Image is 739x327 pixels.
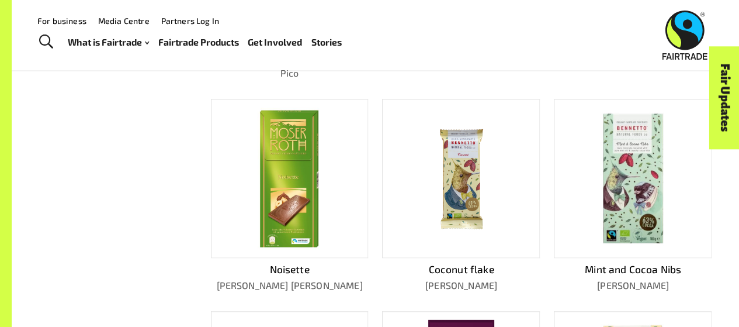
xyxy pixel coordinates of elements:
[98,16,150,26] a: Media Centre
[211,278,369,292] p: [PERSON_NAME] [PERSON_NAME]
[311,34,342,50] a: Stories
[32,27,60,57] a: Toggle Search
[554,278,712,292] p: [PERSON_NAME]
[382,262,540,277] p: Coconut flake
[68,34,149,50] a: What is Fairtrade
[211,66,369,80] p: Pico
[554,262,712,277] p: Mint and Cocoa Nibs
[37,16,86,26] a: For business
[662,11,707,60] img: Fairtrade Australia New Zealand logo
[248,34,302,50] a: Get Involved
[382,99,540,293] a: Coconut flake[PERSON_NAME]
[211,99,369,293] a: Noisette[PERSON_NAME] [PERSON_NAME]
[158,34,238,50] a: Fairtrade Products
[554,99,712,293] a: Mint and Cocoa Nibs[PERSON_NAME]
[161,16,219,26] a: Partners Log In
[382,278,540,292] p: [PERSON_NAME]
[211,262,369,277] p: Noisette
